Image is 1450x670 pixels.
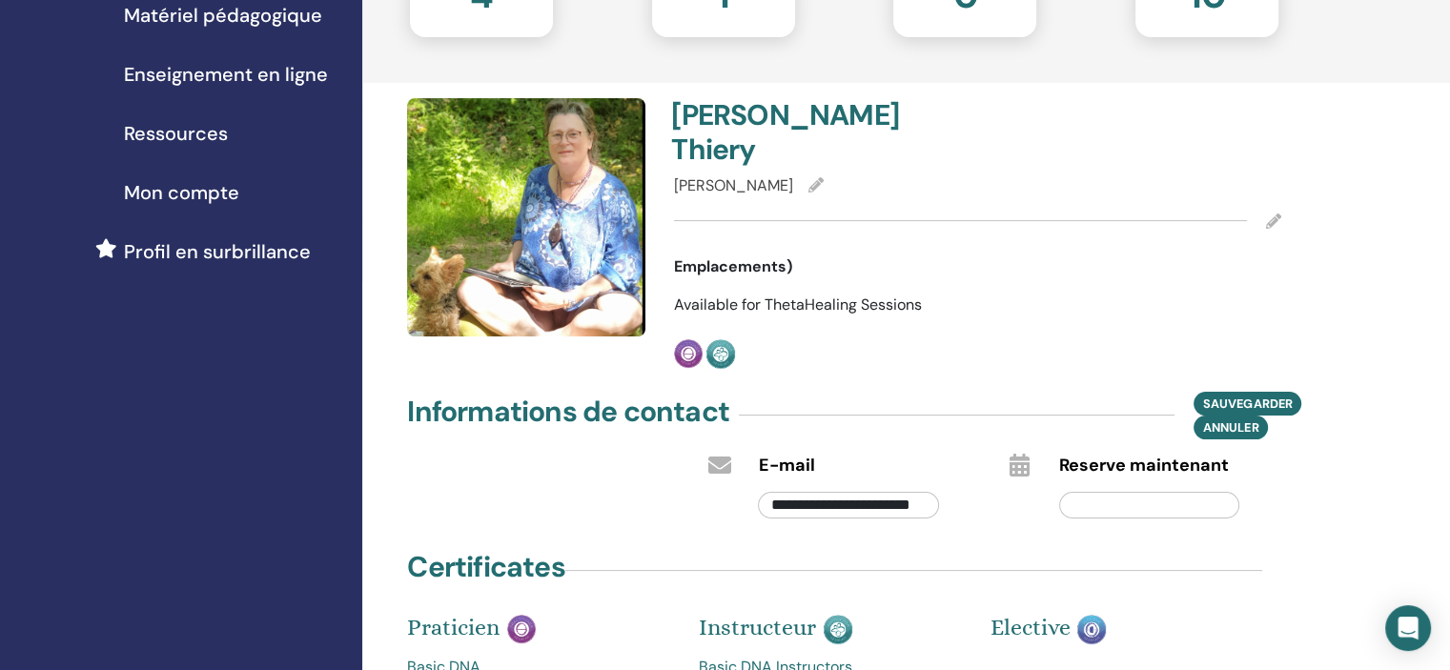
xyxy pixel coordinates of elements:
[990,614,1070,640] span: Elective
[407,98,645,336] img: default.jpg
[1203,396,1292,412] span: sauvegarder
[1194,392,1301,416] button: sauvegarder
[124,119,228,148] span: Ressources
[124,60,328,89] span: Enseignement en ligne
[124,1,322,30] span: Matériel pédagogique
[407,395,729,429] h4: Informations de contact
[671,98,966,167] h4: [PERSON_NAME] Thiery
[674,294,922,315] span: Available for ThetaHealing Sessions
[758,454,814,478] span: E-mail
[674,255,792,278] span: Emplacements)
[407,614,500,640] span: Praticien
[407,550,564,584] h4: Certificates
[1203,419,1258,436] span: Annuler
[124,237,311,266] span: Profil en surbrillance
[674,175,793,195] span: [PERSON_NAME]
[1059,454,1229,478] span: Reserve maintenant
[699,614,816,640] span: Instructeur
[1194,416,1268,439] button: Annuler
[124,178,239,207] span: Mon compte
[1385,605,1431,651] div: Open Intercom Messenger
